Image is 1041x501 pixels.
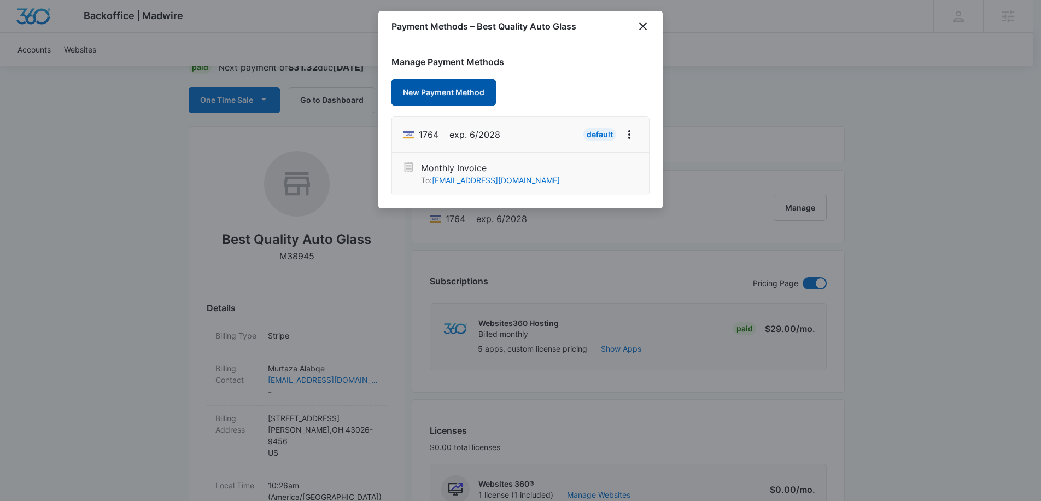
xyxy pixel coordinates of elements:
a: [EMAIL_ADDRESS][DOMAIN_NAME] [432,176,560,185]
p: To: [421,174,560,186]
span: exp. 6/2028 [449,128,500,141]
p: Monthly Invoice [421,161,560,174]
h1: Manage Payment Methods [391,55,650,68]
button: close [636,20,650,33]
span: Visa ending with [419,128,438,141]
div: Default [583,128,616,141]
h1: Payment Methods – Best Quality Auto Glass [391,20,576,33]
button: View More [621,126,638,143]
button: New Payment Method [391,79,496,106]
